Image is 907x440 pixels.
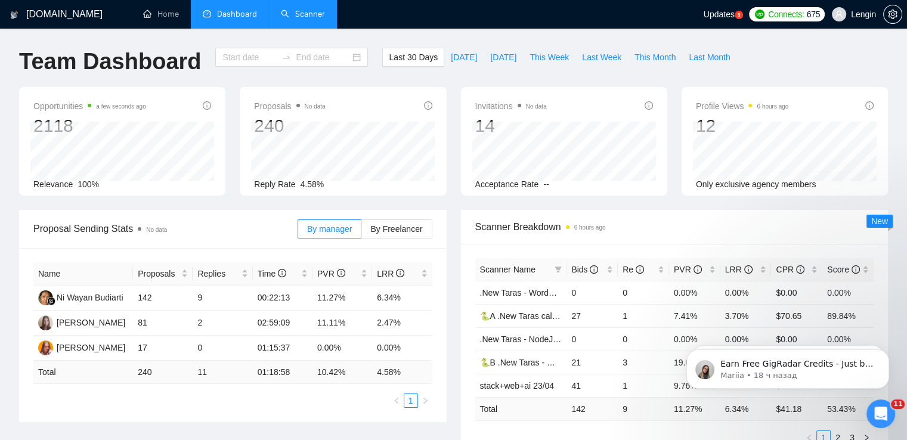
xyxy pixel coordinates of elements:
[393,397,400,404] span: left
[582,51,621,64] span: Last Week
[317,269,345,278] span: PVR
[526,103,547,110] span: No data
[312,361,372,384] td: 10.42 %
[312,311,372,336] td: 11.11%
[133,361,193,384] td: 240
[38,342,125,352] a: SF[PERSON_NAME]
[19,48,201,76] h1: Team Dashboard
[38,292,123,302] a: NWNi Wayan Budiarti
[47,297,55,305] img: gigradar-bm.png
[567,374,618,397] td: 41
[567,304,618,327] td: 27
[884,10,902,19] span: setting
[645,101,653,110] span: info-circle
[222,51,277,64] input: Start date
[755,10,764,19] img: upwork-logo.png
[78,179,99,189] span: 100%
[618,327,669,351] td: 0
[852,265,860,274] span: info-circle
[396,269,404,277] span: info-circle
[424,101,432,110] span: info-circle
[133,262,193,286] th: Proposals
[480,265,535,274] span: Scanner Name
[451,51,477,64] span: [DATE]
[193,311,252,336] td: 2
[278,269,286,277] span: info-circle
[827,265,859,274] span: Score
[475,397,567,420] td: Total
[312,336,372,361] td: 0.00%
[372,311,432,336] td: 2.47%
[768,8,804,21] span: Connects:
[567,281,618,304] td: 0
[404,393,418,408] li: 1
[720,397,772,420] td: 6.34 %
[254,179,295,189] span: Reply Rate
[771,397,822,420] td: $ 41.18
[217,9,257,19] span: Dashboard
[193,361,252,384] td: 11
[543,179,549,189] span: --
[480,381,555,391] a: stack+web+ai 23/04
[689,51,730,64] span: Last Month
[480,311,668,321] a: 🐍A .New Taras call or chat 30%view 0 reply 23/04
[258,269,286,278] span: Time
[835,10,843,18] span: user
[57,291,123,304] div: Ni Wayan Budiarti
[138,267,179,280] span: Proposals
[281,52,291,62] span: to
[33,179,73,189] span: Relevance
[696,114,789,137] div: 12
[669,281,720,304] td: 0.00%
[253,286,312,311] td: 00:22:13
[669,304,720,327] td: 7.41%
[618,374,669,397] td: 1
[682,48,736,67] button: Last Month
[555,266,562,273] span: filter
[389,51,438,64] span: Last 30 Days
[552,261,564,278] span: filter
[133,336,193,361] td: 17
[484,48,523,67] button: [DATE]
[738,13,741,18] text: 5
[422,397,429,404] span: right
[618,351,669,374] td: 3
[744,265,753,274] span: info-circle
[33,262,133,286] th: Name
[567,327,618,351] td: 0
[822,281,874,304] td: 0.00%
[871,216,888,226] span: New
[254,99,325,113] span: Proposals
[480,288,620,298] a: .New Taras - WordPress with symbols
[475,179,539,189] span: Acceptance Rate
[305,103,326,110] span: No data
[523,48,575,67] button: This Week
[253,336,312,361] td: 01:15:37
[281,9,325,19] a: searchScanner
[694,265,702,274] span: info-circle
[38,315,53,330] img: NB
[33,221,298,236] span: Proposal Sending Stats
[618,281,669,304] td: 0
[574,224,606,231] time: 6 hours ago
[197,267,239,280] span: Replies
[372,286,432,311] td: 6.34%
[404,394,417,407] a: 1
[668,324,907,408] iframe: Intercom notifications сообщение
[418,393,432,408] button: right
[575,48,628,67] button: Last Week
[590,265,598,274] span: info-circle
[254,114,325,137] div: 240
[33,114,146,137] div: 2118
[720,281,772,304] td: 0.00%
[57,316,125,329] div: [PERSON_NAME]
[193,336,252,361] td: 0
[389,393,404,408] li: Previous Page
[628,48,682,67] button: This Month
[475,99,547,113] span: Invitations
[883,5,902,24] button: setting
[623,265,644,274] span: Re
[475,219,874,234] span: Scanner Breakdown
[480,334,609,344] a: .New Taras - NodeJS with symbols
